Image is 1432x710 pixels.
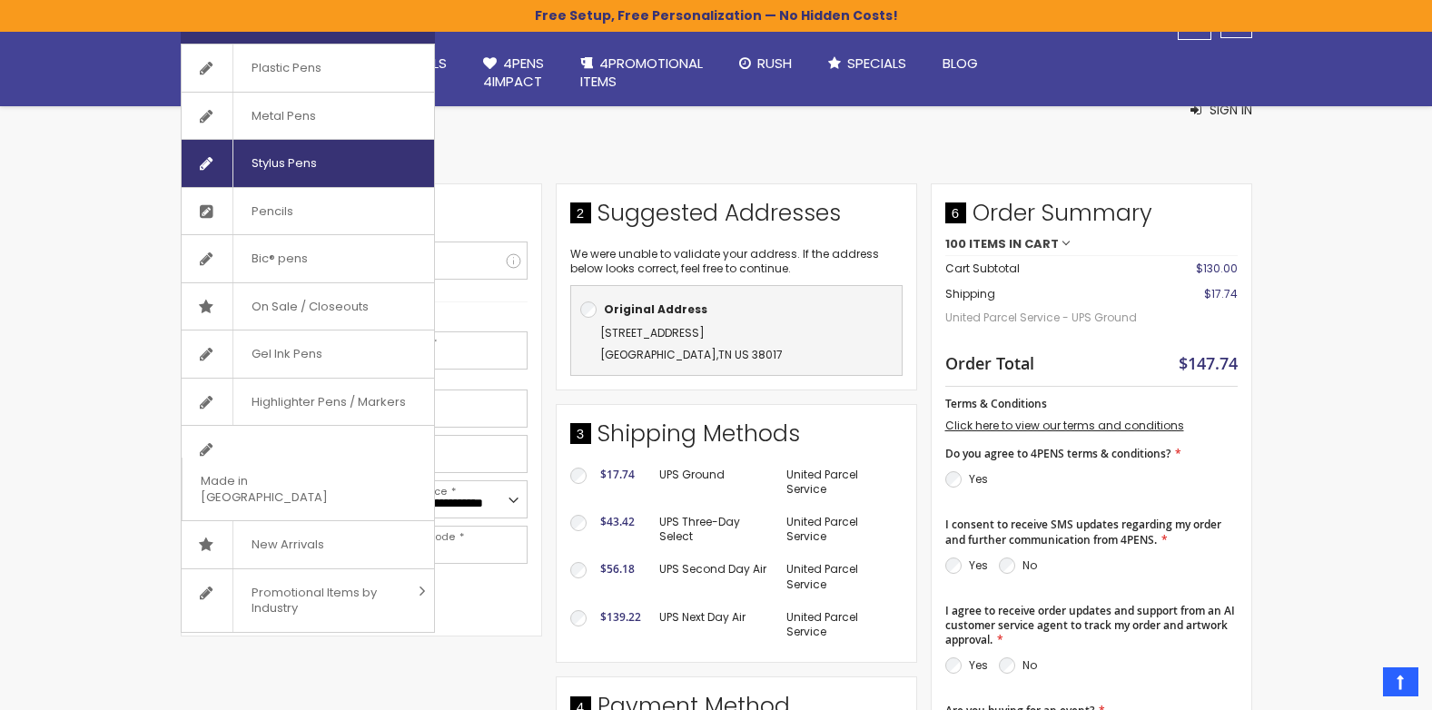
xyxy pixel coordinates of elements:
[232,44,340,92] span: Plastic Pens
[969,238,1059,251] span: Items in Cart
[777,459,902,506] td: United Parcel Service
[182,458,389,520] span: Made in [GEOGRAPHIC_DATA]
[232,93,334,140] span: Metal Pens
[232,140,335,187] span: Stylus Pens
[945,446,1170,461] span: Do you agree to 4PENS terms & conditions?
[182,379,434,426] a: Highlighter Pens / Markers
[752,347,783,362] span: 38017
[483,54,544,91] span: 4Pens 4impact
[650,553,778,600] td: UPS Second Day Air
[1022,557,1037,573] label: No
[945,255,1148,281] th: Cart Subtotal
[945,238,966,251] span: 100
[924,44,996,84] a: Blog
[570,247,903,276] p: We were unable to validate your address. If the address below looks correct, feel free to continue.
[650,459,778,506] td: UPS Ground
[604,301,707,317] b: Original Address
[650,506,778,553] td: UPS Three-Day Select
[182,140,434,187] a: Stylus Pens
[232,283,387,330] span: On Sale / Closeouts
[945,517,1221,547] span: I consent to receive SMS updates regarding my order and further communication from 4PENS.
[945,301,1148,334] span: United Parcel Service - UPS Ground
[847,54,906,73] span: Specials
[718,347,732,362] span: TN
[182,426,434,520] a: Made in [GEOGRAPHIC_DATA]
[1179,352,1238,374] span: $147.74
[777,553,902,600] td: United Parcel Service
[182,283,434,330] a: On Sale / Closeouts
[182,93,434,140] a: Metal Pens
[1204,286,1238,301] span: $17.74
[600,347,716,362] span: [GEOGRAPHIC_DATA]
[232,188,311,235] span: Pencils
[810,44,924,84] a: Specials
[465,44,562,103] a: 4Pens4impact
[232,379,424,426] span: Highlighter Pens / Markers
[1282,661,1432,710] iframe: Google Customer Reviews
[182,188,434,235] a: Pencils
[943,54,978,73] span: Blog
[570,419,903,459] div: Shipping Methods
[945,286,995,301] span: Shipping
[1210,101,1252,119] span: Sign In
[735,347,749,362] span: US
[945,396,1047,411] span: Terms & Conditions
[757,54,792,73] span: Rush
[232,235,326,282] span: Bic® pens
[182,569,434,632] a: Promotional Items by Industry
[600,325,705,340] span: [STREET_ADDRESS]
[1022,657,1037,673] label: No
[600,561,635,577] span: $56.18
[945,603,1235,647] span: I agree to receive order updates and support from an AI customer service agent to track my order ...
[600,467,635,482] span: $17.74
[232,569,412,632] span: Promotional Items by Industry
[1190,101,1252,119] button: Sign In
[580,54,703,91] span: 4PROMOTIONAL ITEMS
[969,657,988,673] label: Yes
[182,44,434,92] a: Plastic Pens
[969,471,988,487] label: Yes
[562,44,721,103] a: 4PROMOTIONALITEMS
[570,198,903,238] div: Suggested Addresses
[777,601,902,648] td: United Parcel Service
[232,521,342,568] span: New Arrivals
[945,418,1184,433] a: Click here to view our terms and conditions
[182,330,434,378] a: Gel Ink Pens
[580,322,893,366] div: ,
[650,601,778,648] td: UPS Next Day Air
[182,521,434,568] a: New Arrivals
[1196,261,1238,276] span: $130.00
[182,235,434,282] a: Bic® pens
[945,198,1238,238] span: Order Summary
[232,330,341,378] span: Gel Ink Pens
[600,609,641,625] span: $139.22
[945,350,1034,374] strong: Order Total
[600,514,635,529] span: $43.42
[777,506,902,553] td: United Parcel Service
[969,557,988,573] label: Yes
[721,44,810,84] a: Rush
